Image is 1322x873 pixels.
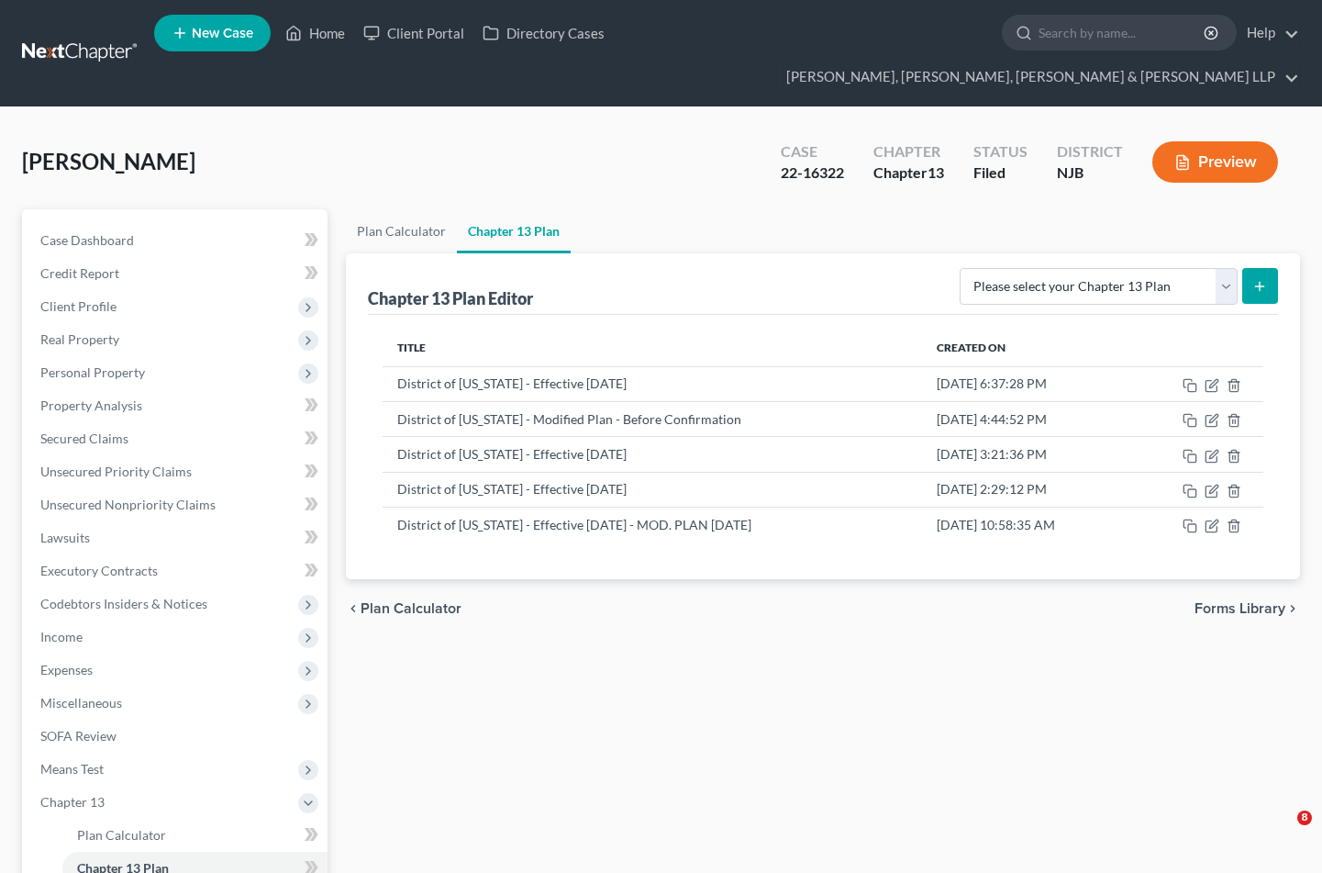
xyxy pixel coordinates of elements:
[26,488,328,521] a: Unsecured Nonpriority Claims
[276,17,354,50] a: Home
[40,596,207,611] span: Codebtors Insiders & Notices
[26,720,328,753] a: SOFA Review
[973,141,1028,162] div: Status
[77,827,166,843] span: Plan Calculator
[922,508,1129,543] td: [DATE] 10:58:35 AM
[26,389,328,422] a: Property Analysis
[40,298,117,314] span: Client Profile
[40,331,119,347] span: Real Property
[777,61,1299,94] a: [PERSON_NAME], [PERSON_NAME], [PERSON_NAME] & [PERSON_NAME] LLP
[40,497,216,512] span: Unsecured Nonpriority Claims
[922,401,1129,436] td: [DATE] 4:44:52 PM
[26,554,328,588] a: Executory Contracts
[383,401,921,436] td: District of [US_STATE] - Modified Plan - Before Confirmation
[928,163,944,181] span: 13
[40,232,134,248] span: Case Dashboard
[368,287,533,309] div: Chapter 13 Plan Editor
[40,265,119,281] span: Credit Report
[22,148,195,174] span: [PERSON_NAME]
[40,530,90,545] span: Lawsuits
[346,601,361,616] i: chevron_left
[40,662,93,677] span: Expenses
[40,464,192,479] span: Unsecured Priority Claims
[922,472,1129,507] td: [DATE] 2:29:12 PM
[1152,141,1278,183] button: Preview
[26,521,328,554] a: Lawsuits
[40,364,145,380] span: Personal Property
[40,397,142,413] span: Property Analysis
[40,761,104,777] span: Means Test
[383,366,921,401] td: District of [US_STATE] - Effective [DATE]
[457,209,571,253] a: Chapter 13 Plan
[383,330,921,366] th: Title
[354,17,473,50] a: Client Portal
[922,366,1129,401] td: [DATE] 6:37:28 PM
[1039,16,1206,50] input: Search by name...
[26,257,328,290] a: Credit Report
[40,431,128,446] span: Secured Claims
[1238,17,1299,50] a: Help
[922,330,1129,366] th: Created On
[383,508,921,543] td: District of [US_STATE] - Effective [DATE] - MOD. PLAN [DATE]
[383,437,921,472] td: District of [US_STATE] - Effective [DATE]
[873,162,944,184] div: Chapter
[873,141,944,162] div: Chapter
[192,27,253,40] span: New Case
[1057,141,1123,162] div: District
[781,141,844,162] div: Case
[1057,162,1123,184] div: NJB
[473,17,614,50] a: Directory Cases
[781,162,844,184] div: 22-16322
[1260,811,1304,855] iframe: Intercom live chat
[40,563,158,578] span: Executory Contracts
[383,472,921,507] td: District of [US_STATE] - Effective [DATE]
[346,601,461,616] button: chevron_left Plan Calculator
[26,224,328,257] a: Case Dashboard
[26,455,328,488] a: Unsecured Priority Claims
[40,728,117,744] span: SOFA Review
[346,209,457,253] a: Plan Calculator
[1194,601,1300,616] button: Forms Library chevron_right
[973,162,1028,184] div: Filed
[922,437,1129,472] td: [DATE] 3:21:36 PM
[1297,811,1312,825] span: 8
[26,422,328,455] a: Secured Claims
[1194,601,1285,616] span: Forms Library
[40,629,83,644] span: Income
[361,601,461,616] span: Plan Calculator
[40,695,122,711] span: Miscellaneous
[62,819,328,852] a: Plan Calculator
[1285,601,1300,616] i: chevron_right
[40,794,105,810] span: Chapter 13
